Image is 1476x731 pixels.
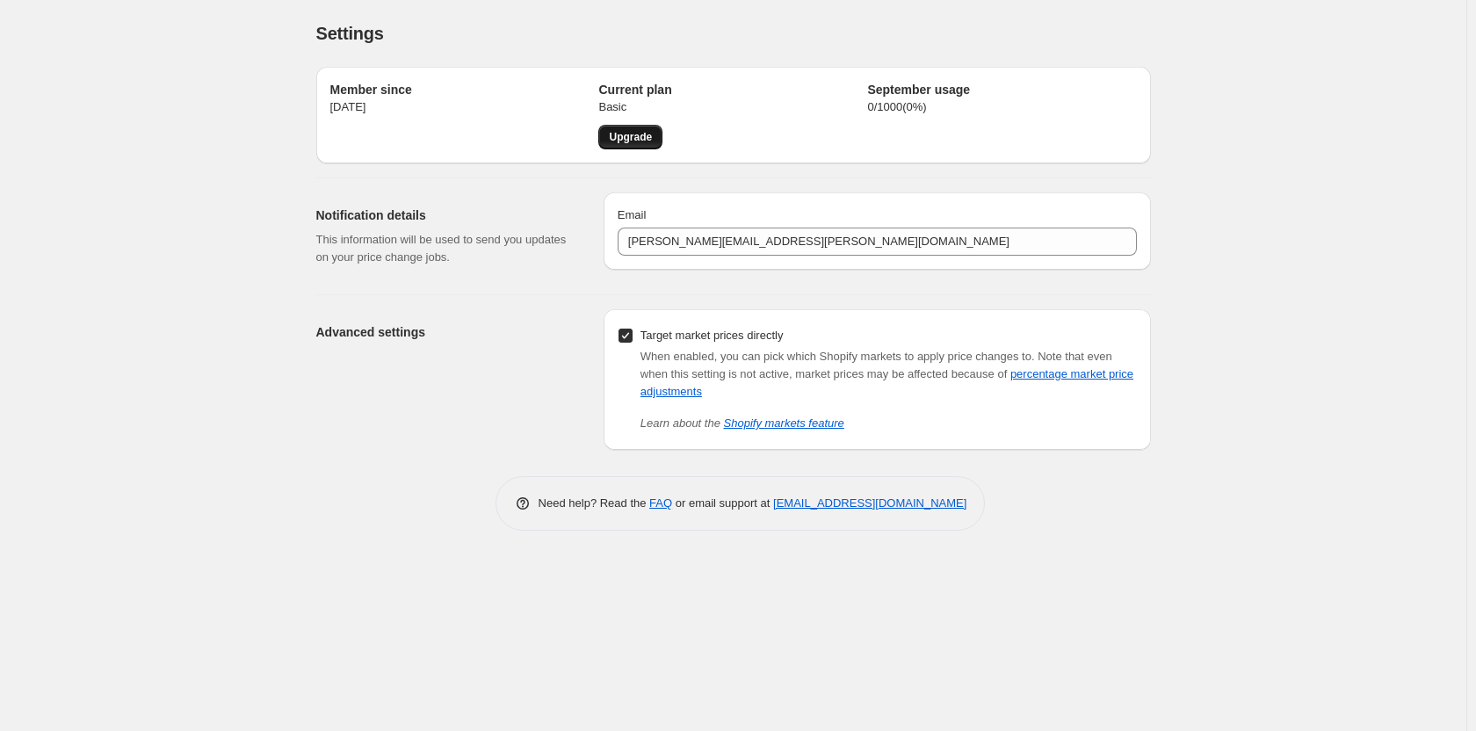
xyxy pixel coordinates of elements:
h2: Advanced settings [316,323,575,341]
a: [EMAIL_ADDRESS][DOMAIN_NAME] [773,496,966,510]
span: Settings [316,24,384,43]
p: [DATE] [330,98,599,116]
span: Need help? Read the [539,496,650,510]
a: FAQ [649,496,672,510]
a: Shopify markets feature [724,416,844,430]
h2: Notification details [316,206,575,224]
p: 0 / 1000 ( 0 %) [867,98,1136,116]
span: Email [618,208,647,221]
span: When enabled, you can pick which Shopify markets to apply price changes to. [640,350,1035,363]
h2: Member since [330,81,599,98]
p: Basic [598,98,867,116]
span: Target market prices directly [640,329,784,342]
span: or email support at [672,496,773,510]
span: Upgrade [609,130,652,144]
p: This information will be used to send you updates on your price change jobs. [316,231,575,266]
h2: September usage [867,81,1136,98]
h2: Current plan [598,81,867,98]
i: Learn about the [640,416,844,430]
span: Note that even when this setting is not active, market prices may be affected because of [640,350,1133,398]
a: Upgrade [598,125,662,149]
